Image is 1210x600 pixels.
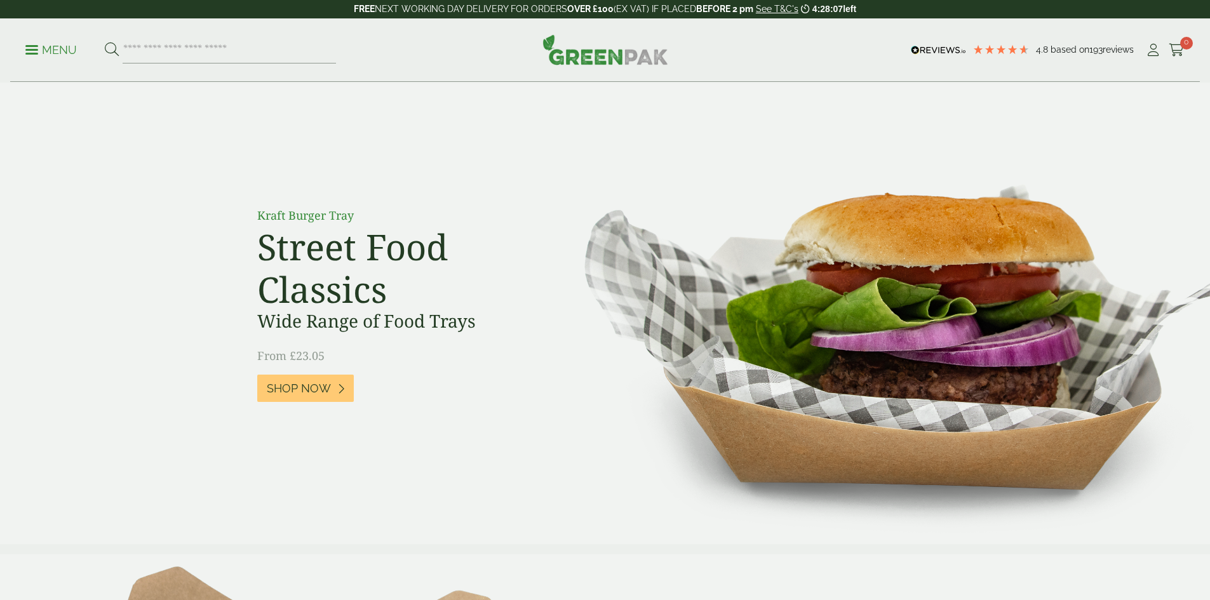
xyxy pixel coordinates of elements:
img: Street Food Classics [544,83,1210,544]
strong: FREE [354,4,375,14]
span: 4.8 [1036,44,1051,55]
img: REVIEWS.io [911,46,966,55]
span: 193 [1089,44,1103,55]
div: 4.8 Stars [972,44,1030,55]
p: Menu [25,43,77,58]
span: 0 [1180,37,1193,50]
i: Cart [1169,44,1185,57]
p: Kraft Burger Tray [257,207,543,224]
strong: OVER £100 [567,4,614,14]
img: GreenPak Supplies [542,34,668,65]
i: My Account [1145,44,1161,57]
span: reviews [1103,44,1134,55]
h2: Street Food Classics [257,225,543,310]
a: 0 [1169,41,1185,60]
span: left [843,4,856,14]
h3: Wide Range of Food Trays [257,310,543,332]
strong: BEFORE 2 pm [696,4,753,14]
span: Based on [1051,44,1089,55]
span: From £23.05 [257,348,325,363]
span: Shop Now [267,382,331,396]
a: See T&C's [756,4,798,14]
span: 4:28:07 [812,4,843,14]
a: Shop Now [257,375,354,402]
a: Menu [25,43,77,55]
